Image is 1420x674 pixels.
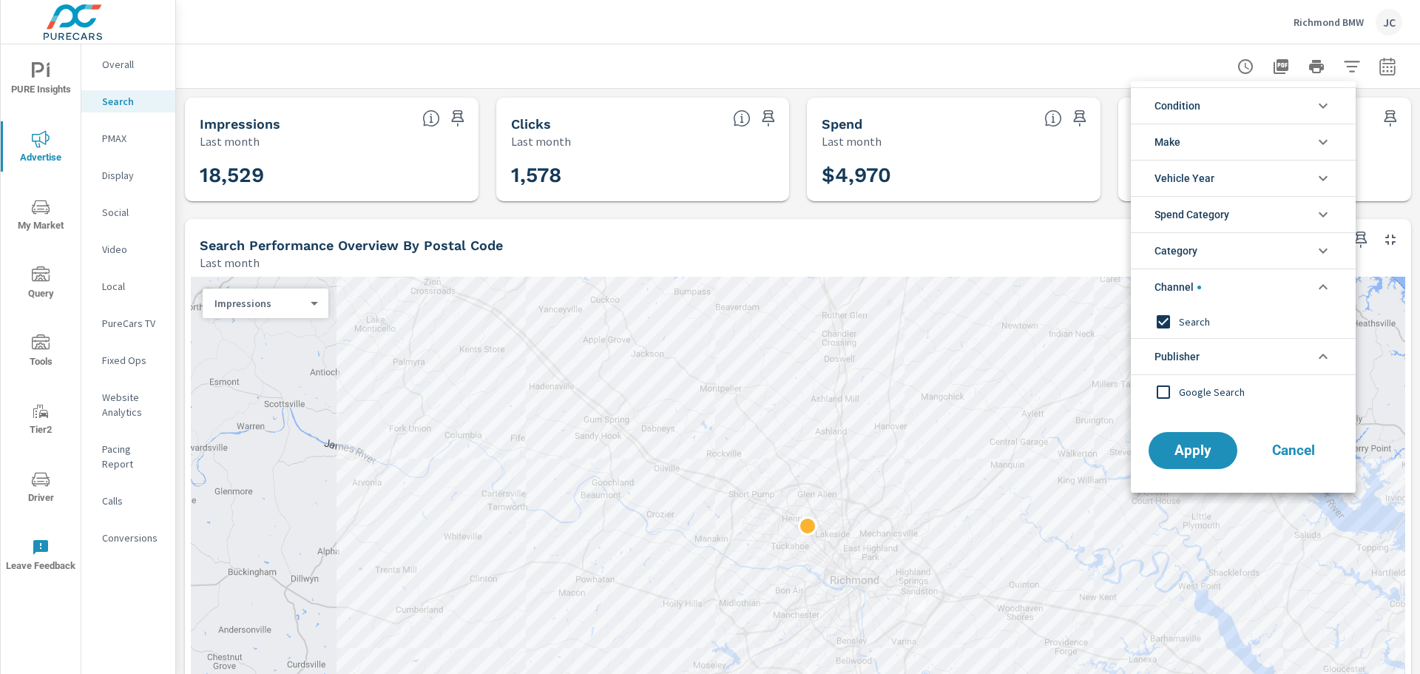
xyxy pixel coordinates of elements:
[1179,383,1341,401] span: Google Search
[1163,444,1223,457] span: Apply
[1154,233,1197,269] span: Category
[1154,88,1200,124] span: Condition
[1154,124,1180,160] span: Make
[1149,432,1237,469] button: Apply
[1154,161,1214,196] span: Vehicle Year
[1131,305,1353,338] div: Search
[1154,269,1201,305] span: Channel
[1154,339,1200,374] span: Publisher
[1131,81,1356,414] ul: filter options
[1249,432,1338,469] button: Cancel
[1154,197,1229,232] span: Spend Category
[1131,375,1353,408] div: Google Search
[1264,444,1323,457] span: Cancel
[1179,313,1341,331] span: Search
